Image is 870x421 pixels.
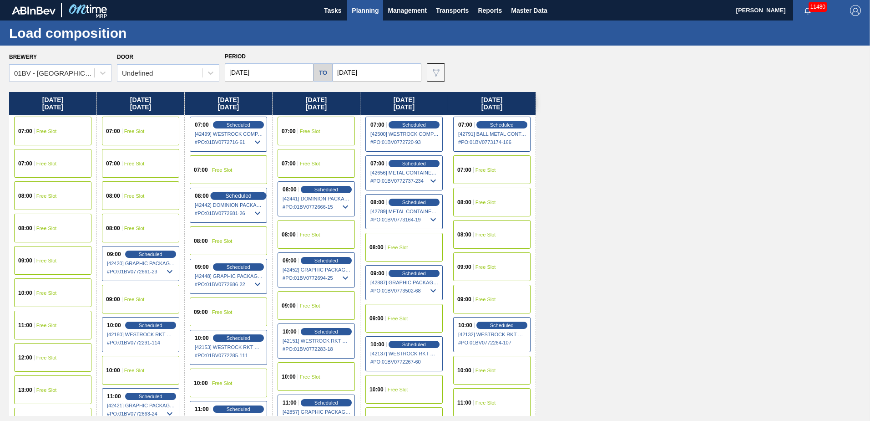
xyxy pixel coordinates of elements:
span: 10:00 [458,323,472,328]
span: 08:00 [106,226,120,231]
span: Scheduled [402,122,426,128]
span: Free Slot [475,200,496,205]
span: 11:00 [107,394,121,399]
span: 07:00 [457,167,471,173]
span: 09:00 [457,264,471,270]
span: Free Slot [388,387,408,392]
span: Scheduled [227,406,250,412]
span: [42500] WESTROCK COMPANY - FOLDING CAR - 0008219776 [370,131,439,137]
span: 08:00 [106,193,120,199]
span: Free Slot [475,368,496,373]
span: [42448] GRAPHIC PACKAGING INTERNATIONA - 0008221069 [195,273,263,279]
button: Notifications [793,4,822,17]
label: Brewery [9,54,37,60]
span: 10:00 [370,342,384,347]
span: 10:00 [283,329,297,334]
span: 10:00 [195,335,209,341]
span: [42421] GRAPHIC PACKAGING INTERNATIONA - 0008221069 [107,403,175,408]
span: # PO : 01BV0773164-19 [370,214,439,225]
span: 08:00 [283,187,297,192]
span: Scheduled [402,200,426,205]
span: Free Slot [36,258,57,263]
span: [42887] GRAPHIC PACKAGING INTERNATIONA - 0008221069 [370,280,439,285]
span: [42441] DOMINION PACKAGING, INC. - 0008325026 [283,196,351,201]
span: 07:00 [106,161,120,166]
span: Planning [352,5,379,16]
span: Scheduled [139,323,162,328]
span: Free Slot [388,316,408,321]
span: 09:00 [107,252,121,257]
span: 07:00 [370,122,384,128]
span: [42153] WESTROCK RKT COMPANY CORRUGATE - 0008323370 [195,344,263,350]
span: Scheduled [490,122,514,128]
span: 11480 [809,2,827,12]
span: # PO : 01BV0772661-23 [107,266,175,277]
span: Free Slot [388,245,408,250]
span: Free Slot [475,232,496,237]
span: 07:00 [282,161,296,166]
span: Free Slot [212,380,233,386]
span: [42857] GRAPHIC PACKAGING INTERNATIONA - 0008221069 [283,409,351,415]
span: 07:00 [195,122,209,128]
span: Reports [478,5,502,16]
span: # PO : 01BV0773502-68 [370,285,439,296]
span: 10:00 [18,290,32,296]
span: [42420] GRAPHIC PACKAGING INTERNATIONA - 0008221069 [107,261,175,266]
span: [42451] GRAPHIC PACKAGING INTERNATIONA - 0008221069 [195,416,263,421]
span: Free Slot [300,303,320,308]
h1: Load composition [9,28,171,38]
span: Scheduled [314,400,338,406]
span: Scheduled [314,258,338,263]
span: [42442] DOMINION PACKAGING, INC. - 0008325026 [195,202,263,208]
div: [DATE] [DATE] [360,92,448,115]
span: # PO : 01BV0772291-114 [107,337,175,348]
span: 10:00 [106,368,120,373]
span: # PO : 01BV0772267-60 [370,356,439,367]
img: icon-filter-gray [430,67,441,78]
span: # PO : 01BV0772285-111 [195,350,263,361]
span: Free Slot [36,161,57,166]
span: 11:00 [283,400,297,406]
span: 09:00 [283,258,297,263]
span: Free Slot [475,297,496,302]
span: Free Slot [36,355,57,360]
span: Scheduled [227,122,250,128]
span: Free Slot [124,193,145,199]
span: 10:00 [457,368,471,373]
span: Free Slot [124,297,145,302]
span: 08:00 [195,193,209,199]
span: 10:00 [107,323,121,328]
span: # PO : 01BV0772716-61 [195,137,263,148]
span: # PO : 01BV0772666-15 [283,201,351,212]
span: 08:00 [457,232,471,237]
div: 01BV - [GEOGRAPHIC_DATA] Brewery [14,69,95,77]
span: 08:00 [457,200,471,205]
span: 11:00 [457,400,471,406]
span: Scheduled [139,394,162,399]
span: 08:00 [18,193,32,199]
div: [DATE] [DATE] [273,92,360,115]
span: Free Slot [475,167,496,173]
span: 08:00 [369,245,384,250]
span: Free Slot [124,226,145,231]
span: # PO : 01BV0772694-25 [283,272,351,283]
span: [42656] METAL CONTAINER CORPORATION - 0008219743 [370,170,439,175]
span: 10:00 [282,374,296,380]
span: 13:00 [18,387,32,393]
input: mm/dd/yyyy [225,63,314,82]
span: 07:00 [106,128,120,134]
span: 12:00 [18,355,32,360]
span: Scheduled [314,187,338,192]
span: 09:00 [282,303,296,308]
span: # PO : 01BV0772681-26 [195,208,263,219]
div: [DATE] [DATE] [185,92,272,115]
span: 07:00 [18,128,32,134]
span: 09:00 [370,271,384,276]
span: 08:00 [18,226,32,231]
span: # PO : 01BV0772663-24 [107,408,175,419]
span: 09:00 [457,297,471,302]
h5: to [319,69,327,76]
span: 11:00 [195,406,209,412]
span: Scheduled [402,271,426,276]
span: 08:00 [282,232,296,237]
